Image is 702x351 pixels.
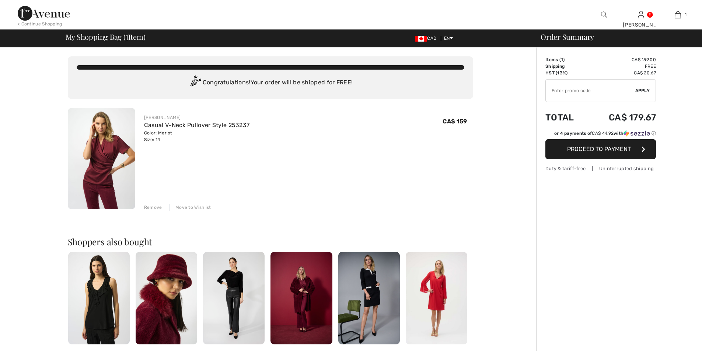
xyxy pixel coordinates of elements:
td: Shipping [545,63,587,70]
div: Congratulations! Your order will be shipped for FREE! [77,76,464,90]
span: CA$ 159 [443,118,467,125]
img: Fur Bucket Hat with Jewel Style 253975 [136,252,197,344]
td: CA$ 179.67 [587,105,656,130]
div: [PERSON_NAME] [623,21,659,29]
td: Free [587,63,656,70]
span: 1 [126,31,128,41]
div: or 4 payments of with [554,130,656,137]
img: Chic Long Overcoat Style 243902 [270,252,332,344]
img: My Info [638,10,644,19]
img: Casual V-Neck Pullover Style 253237 [68,108,135,209]
div: Order Summary [532,33,698,41]
img: My Bag [675,10,681,19]
button: Proceed to Payment [545,139,656,159]
span: 1 [561,57,563,62]
div: Duty & tariff-free | Uninterrupted shipping [545,165,656,172]
a: Casual V-Neck Pullover Style 253237 [144,122,250,129]
td: CA$ 20.67 [587,70,656,76]
div: Color: Merlot Size: 14 [144,130,250,143]
a: 1 [660,10,696,19]
span: Proceed to Payment [567,145,631,152]
a: Sign In [638,11,644,18]
div: Remove [144,204,162,211]
span: CA$ 44.92 [592,131,614,136]
span: My Shopping Bag ( Item) [66,33,146,41]
div: Move to Wishlist [169,204,211,211]
span: EN [444,36,453,41]
div: or 4 payments ofCA$ 44.92withSezzle Click to learn more about Sezzle [545,130,656,139]
img: High-Waisted Formal Trousers Style 253134 [203,252,265,344]
td: HST (13%) [545,70,587,76]
input: Promo code [546,80,635,102]
td: Items ( ) [545,56,587,63]
img: Canadian Dollar [415,36,427,42]
img: 1ère Avenue [18,6,70,21]
img: Sezzle [624,130,650,137]
span: Apply [635,87,650,94]
h2: Shoppers also bought [68,237,473,246]
img: Mini Sheath Dress with Embellishments Style 253995 [338,252,400,344]
img: Casual V-Neck Mini Dress Style 252163 [406,252,467,344]
span: CAD [415,36,439,41]
img: search the website [601,10,607,19]
td: Total [545,105,587,130]
img: Ruffled V-Neck Pullover Style 251287 [68,252,130,344]
div: < Continue Shopping [18,21,62,27]
img: Congratulation2.svg [188,76,203,90]
div: [PERSON_NAME] [144,114,250,121]
td: CA$ 159.00 [587,56,656,63]
span: 1 [685,11,687,18]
